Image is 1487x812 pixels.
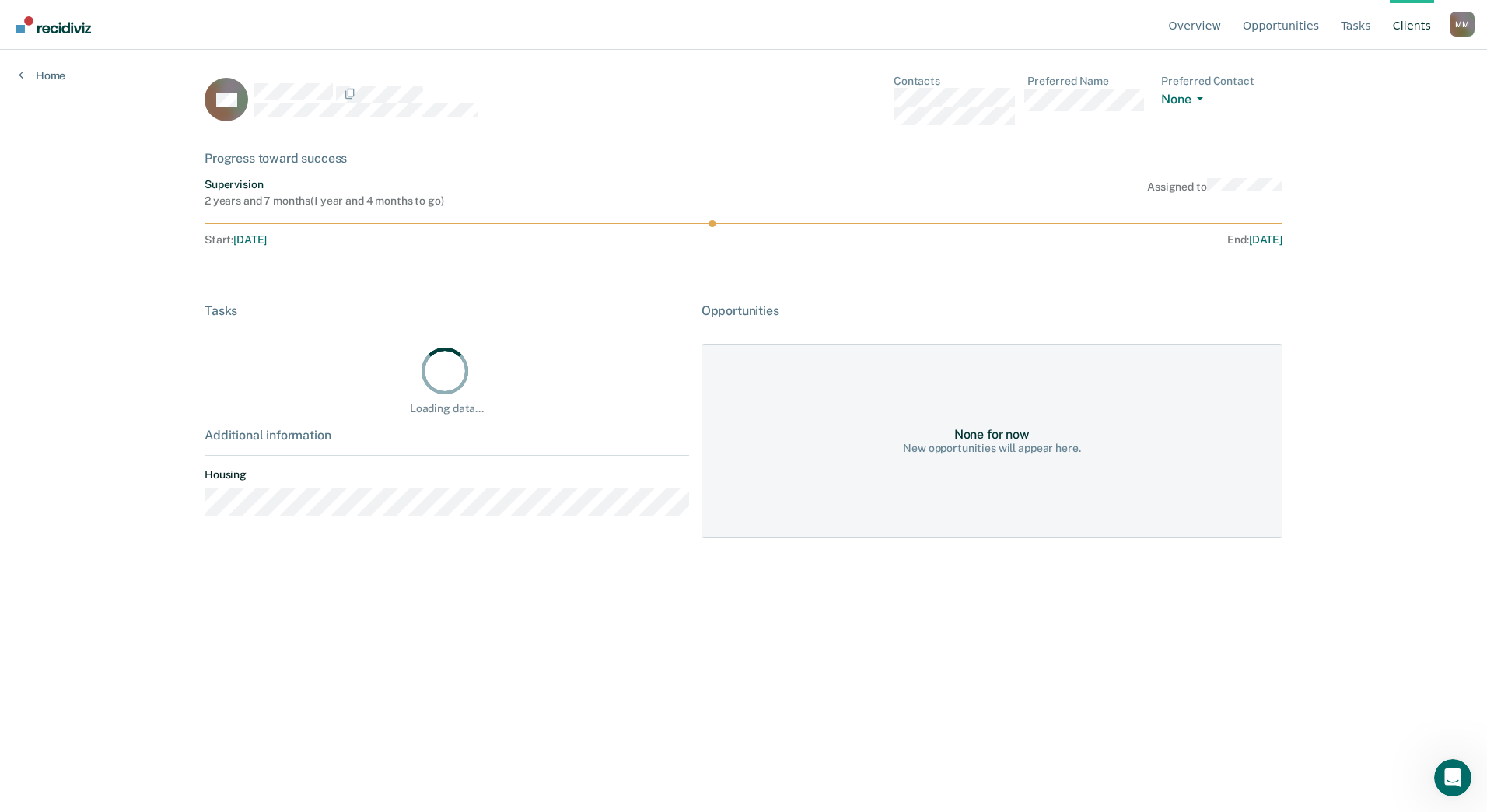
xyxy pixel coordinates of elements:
[205,178,443,191] div: Supervision
[205,428,689,443] div: Additional information
[410,402,484,415] div: Loading data...
[233,233,267,246] span: [DATE]
[205,233,744,247] div: Start :
[16,16,91,33] img: Recidiviz
[1027,75,1149,88] dt: Preferred Name
[1147,178,1282,208] div: Assigned to
[205,151,1282,166] div: Progress toward success
[954,427,1030,442] div: None for now
[1249,233,1282,246] span: [DATE]
[1450,12,1475,37] button: Profile dropdown button
[205,468,689,481] dt: Housing
[1450,12,1475,37] div: M M
[1434,759,1471,796] iframe: Intercom live chat
[1161,75,1282,88] dt: Preferred Contact
[702,303,1282,318] div: Opportunities
[1161,92,1209,110] button: None
[903,442,1080,455] div: New opportunities will appear here.
[894,75,1015,88] dt: Contacts
[205,194,443,208] div: 2 years and 7 months ( 1 year and 4 months to go )
[19,68,65,82] a: Home
[205,303,689,318] div: Tasks
[750,233,1282,247] div: End :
